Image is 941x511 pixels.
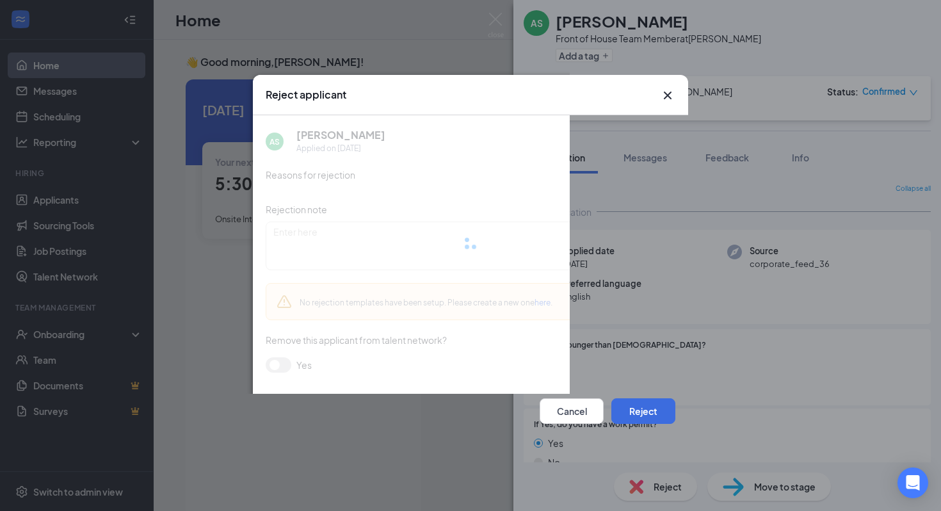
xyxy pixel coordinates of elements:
div: Open Intercom Messenger [897,467,928,498]
button: Cancel [540,398,604,424]
svg: Cross [660,88,675,103]
button: Close [660,88,675,103]
button: Reject [611,398,675,424]
h3: Reject applicant [266,88,346,102]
